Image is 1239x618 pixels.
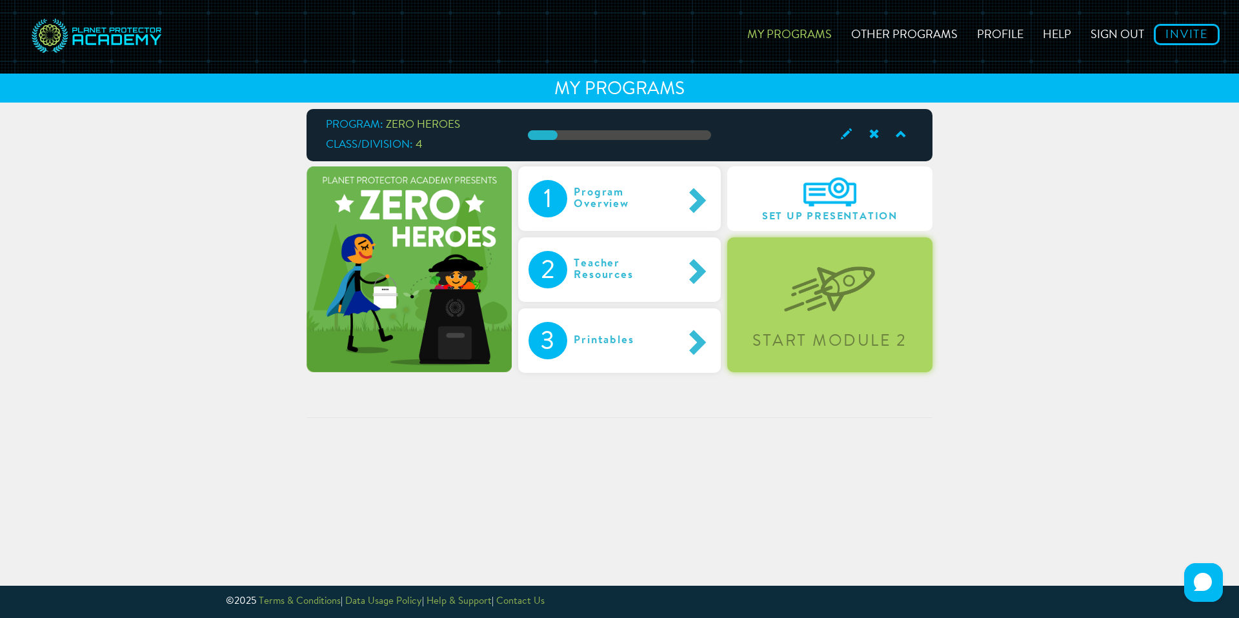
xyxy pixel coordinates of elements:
span: Collapse [886,126,913,143]
span: ZERO HEROES [386,119,460,130]
span: Archive Class [859,126,886,143]
span: | [341,597,343,606]
a: My Programs [738,10,841,55]
span: 2025 [234,597,256,606]
iframe: HelpCrunch [1181,560,1226,605]
img: zeroHeroes-709919bdc35c19934481c5a402c44ecc.png [307,166,512,372]
div: 1 [529,180,567,217]
div: 2 [529,251,567,288]
a: Contact Us [496,597,545,606]
img: A6IEyHKz3Om3AAAAAElFTkSuQmCC [803,177,856,206]
span: | [422,597,424,606]
span: © [226,597,234,606]
a: Help & Support [427,597,492,606]
img: startLevel-067b1d7070320fa55a55bc2f2caa8c2a.png [784,246,875,312]
span: Set Up Presentation [738,211,922,223]
a: Invite [1154,24,1220,45]
span: Program: [326,119,383,130]
a: Other Programs [841,10,967,55]
a: Data Usage Policy [345,597,422,606]
span: | [492,597,494,606]
span: Edit Class [831,126,858,143]
img: svg+xml;base64,PD94bWwgdmVyc2lvbj0iMS4wIiBlbmNvZGluZz0idXRmLTgiPz4NCjwhLS0gR2VuZXJhdG9yOiBBZG9iZS... [29,10,165,64]
div: Teacher Resources [567,251,682,288]
span: Class/Division: [326,139,413,150]
a: Help [1033,10,1081,55]
div: 3 [529,322,567,359]
a: Profile [967,10,1033,55]
span: 4 [416,139,423,150]
div: Printables [567,322,667,359]
a: Sign out [1081,10,1154,55]
div: Start Module 2 [729,334,931,350]
div: Program Overview [567,180,682,217]
a: Terms & Conditions [259,597,341,606]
